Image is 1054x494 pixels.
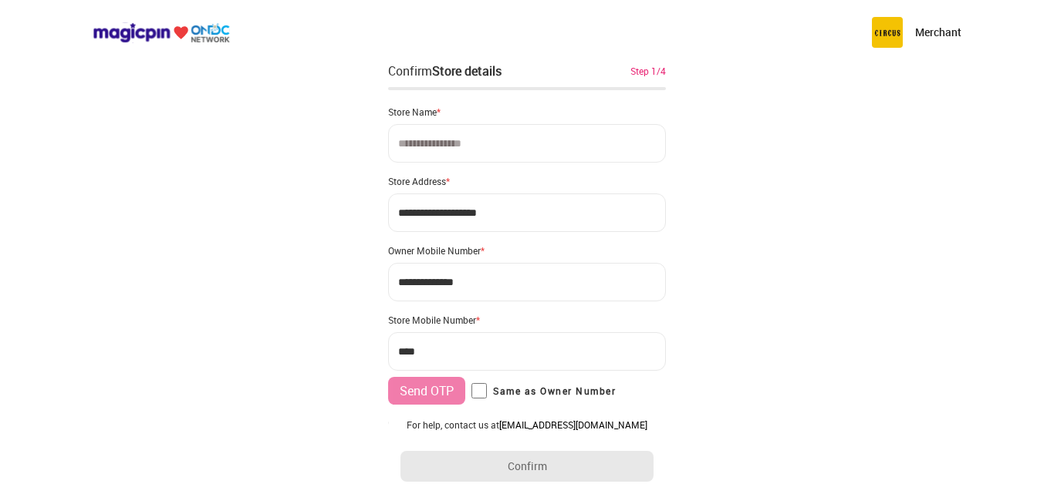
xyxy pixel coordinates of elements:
div: Store Name [388,106,666,118]
div: Owner E-mail ID [388,417,666,429]
div: Owner Mobile Number [388,244,666,257]
div: Step 1/4 [630,64,666,78]
div: For help, contact us at [400,418,654,431]
button: Send OTP [388,377,465,405]
input: Same as Owner Number [471,383,487,398]
img: ondc-logo-new-small.8a59708e.svg [93,22,230,43]
button: Confirm [400,451,654,482]
a: [EMAIL_ADDRESS][DOMAIN_NAME] [499,418,647,431]
p: Merchant [915,25,961,40]
div: Store details [432,62,502,79]
label: Same as Owner Number [471,383,616,398]
div: Confirm [388,62,502,80]
div: Store Mobile Number [388,314,666,326]
img: circus.b677b59b.png [872,17,903,48]
div: Store Address [388,175,666,187]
